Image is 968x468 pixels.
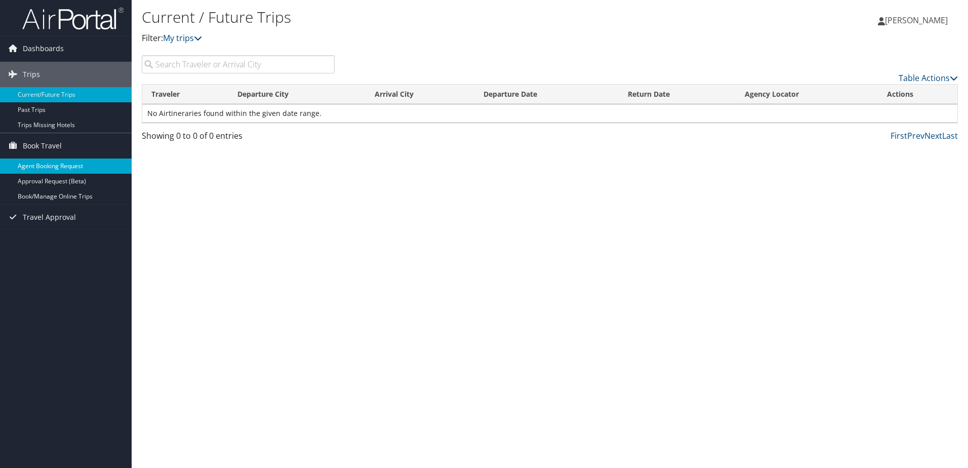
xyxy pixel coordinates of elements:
[142,104,957,123] td: No Airtineraries found within the given date range.
[23,36,64,61] span: Dashboards
[142,55,335,73] input: Search Traveler or Arrival City
[619,85,736,104] th: Return Date: activate to sort column ascending
[228,85,366,104] th: Departure City: activate to sort column ascending
[23,62,40,87] span: Trips
[366,85,474,104] th: Arrival City: activate to sort column ascending
[924,130,942,141] a: Next
[885,15,948,26] span: [PERSON_NAME]
[142,7,686,28] h1: Current / Future Trips
[23,205,76,230] span: Travel Approval
[878,5,958,35] a: [PERSON_NAME]
[891,130,907,141] a: First
[899,72,958,84] a: Table Actions
[736,85,878,104] th: Agency Locator: activate to sort column ascending
[163,32,202,44] a: My trips
[142,85,228,104] th: Traveler: activate to sort column ascending
[22,7,124,30] img: airportal-logo.png
[878,85,957,104] th: Actions
[474,85,618,104] th: Departure Date: activate to sort column descending
[23,133,62,159] span: Book Travel
[142,130,335,147] div: Showing 0 to 0 of 0 entries
[907,130,924,141] a: Prev
[142,32,686,45] p: Filter:
[942,130,958,141] a: Last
